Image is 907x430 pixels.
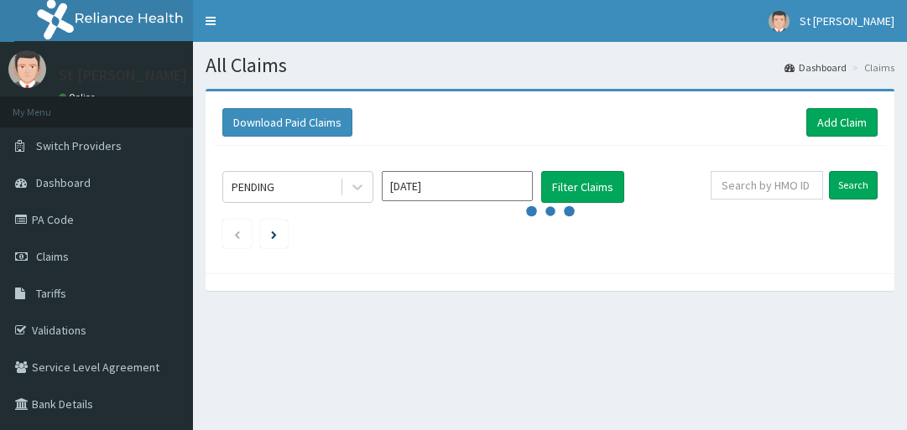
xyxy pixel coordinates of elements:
div: PENDING [232,179,274,195]
span: St [PERSON_NAME] [800,13,894,28]
input: Select Month and Year [382,171,533,201]
span: Claims [36,249,69,264]
button: Download Paid Claims [222,108,352,137]
a: Dashboard [785,60,847,75]
a: Previous page [233,226,241,241]
img: User Image [8,50,46,88]
svg: audio-loading [525,186,576,236]
button: Filter Claims [541,171,624,203]
li: Claims [848,60,894,75]
input: Search [829,171,878,199]
img: User Image [769,11,790,32]
h1: All Claims [206,54,894,76]
span: Tariffs [36,286,66,301]
a: Next page [271,226,277,241]
a: Online [59,91,99,103]
p: St [PERSON_NAME] [59,68,187,83]
span: Dashboard [36,175,91,190]
input: Search by HMO ID [711,171,823,199]
a: Add Claim [806,108,878,137]
span: Switch Providers [36,138,122,153]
